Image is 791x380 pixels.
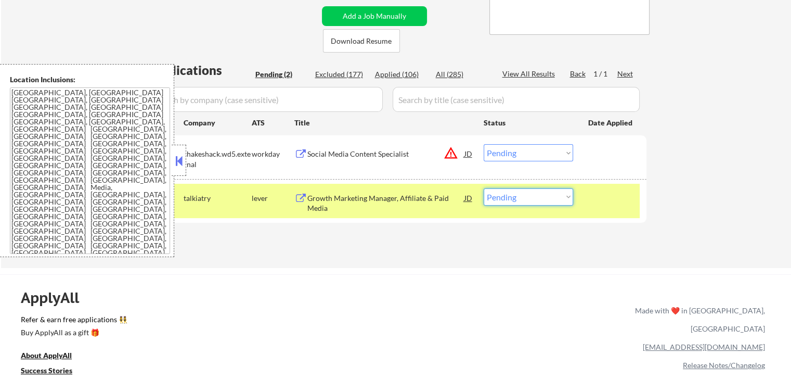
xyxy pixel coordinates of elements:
div: Back [570,69,587,79]
div: Pending (2) [255,69,307,80]
div: ApplyAll [21,289,91,307]
div: workday [252,149,294,159]
div: ATS [252,118,294,128]
div: lever [252,193,294,204]
a: About ApplyAll [21,350,86,363]
div: Excluded (177) [315,69,367,80]
div: Title [294,118,474,128]
input: Search by title (case sensitive) [393,87,640,112]
div: JD [463,188,474,207]
u: Success Stories [21,366,72,375]
div: Buy ApplyAll as a gift 🎁 [21,329,125,336]
div: Applications [149,64,252,77]
u: About ApplyAll [21,351,72,360]
div: JD [463,144,474,163]
input: Search by company (case sensitive) [149,87,383,112]
a: Refer & earn free applications 👯‍♀️ [21,316,418,327]
a: Buy ApplyAll as a gift 🎁 [21,327,125,340]
div: Location Inclusions: [10,74,170,85]
div: Status [484,113,573,132]
div: Date Applied [588,118,634,128]
div: Company [184,118,252,128]
a: Release Notes/Changelog [683,361,765,370]
div: Social Media Content Specialist [307,149,464,159]
a: [EMAIL_ADDRESS][DOMAIN_NAME] [643,343,765,351]
button: Download Resume [323,29,400,53]
div: Made with ❤️ in [GEOGRAPHIC_DATA], [GEOGRAPHIC_DATA] [631,301,765,338]
div: 1 / 1 [593,69,617,79]
div: Applied (106) [375,69,427,80]
div: Growth Marketing Manager, Affiliate & Paid Media [307,193,464,213]
div: Next [617,69,634,79]
button: Add a Job Manually [322,6,427,26]
div: shakeshack.wd5.external [184,149,252,169]
button: warning_amber [444,146,458,160]
div: talkiatry [184,193,252,204]
a: Success Stories [21,365,86,378]
div: All (285) [436,69,488,80]
div: View All Results [502,69,558,79]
